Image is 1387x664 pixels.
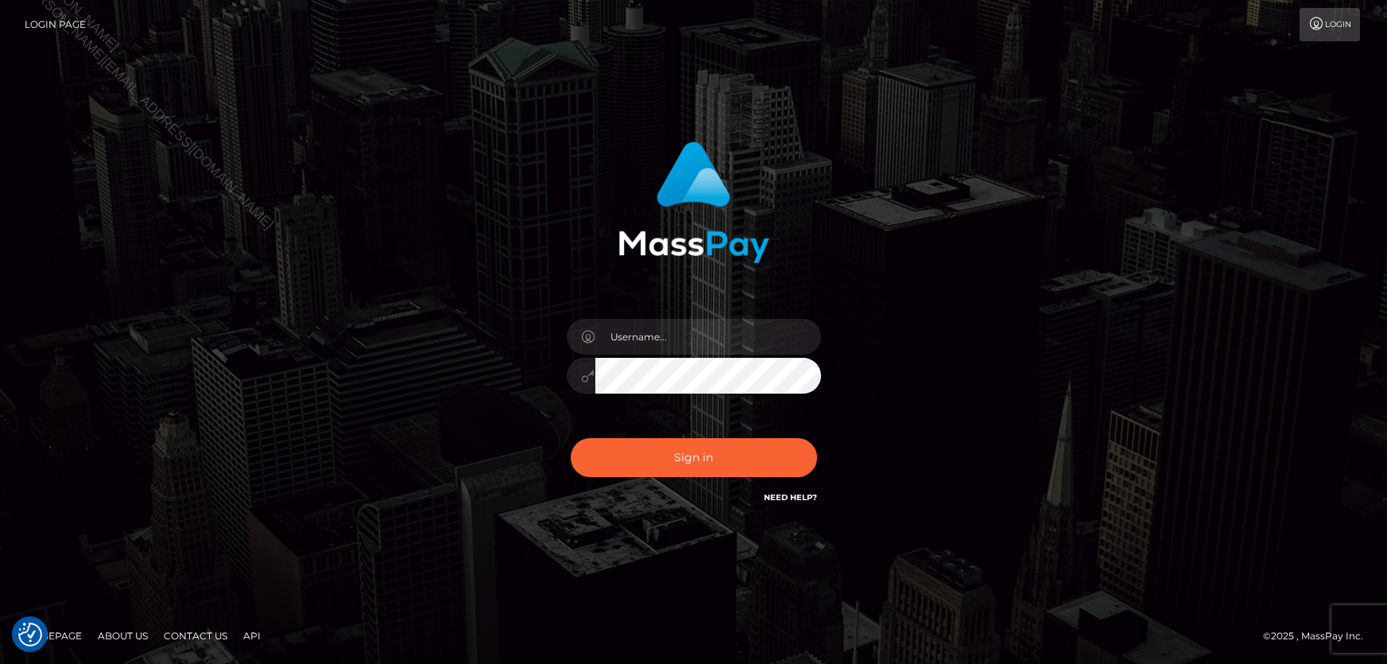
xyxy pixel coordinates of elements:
img: Revisit consent button [18,623,42,647]
a: Need Help? [764,492,817,503]
a: API [237,623,267,648]
button: Sign in [571,438,817,477]
a: Login Page [25,8,86,41]
a: Homepage [17,623,88,648]
div: © 2025 , MassPay Inc. [1263,627,1375,645]
a: Login [1300,8,1360,41]
a: Contact Us [157,623,234,648]
img: MassPay Login [618,142,769,263]
input: Username... [595,319,821,355]
a: About Us [91,623,154,648]
button: Consent Preferences [18,623,42,647]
